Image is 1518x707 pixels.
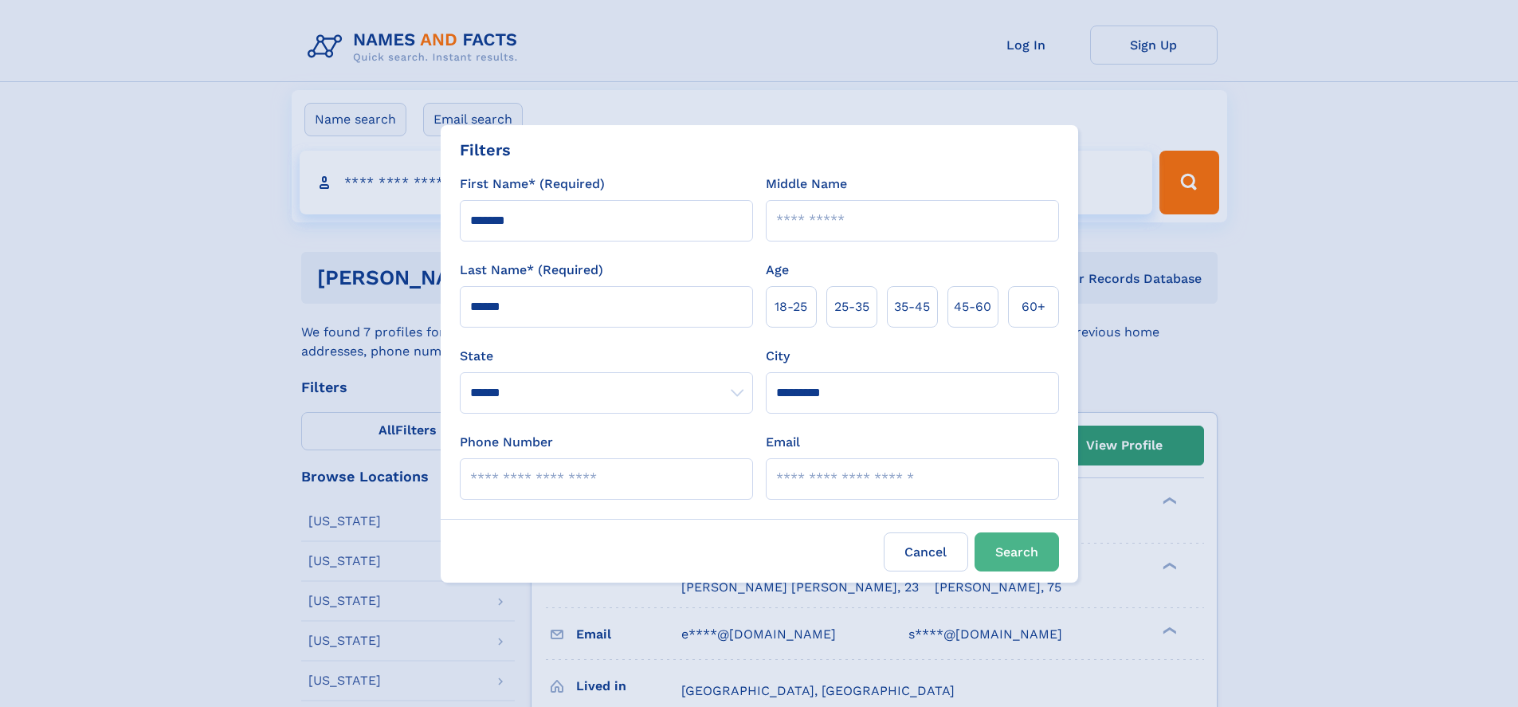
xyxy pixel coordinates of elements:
[775,297,807,316] span: 18‑25
[460,138,511,162] div: Filters
[975,532,1059,571] button: Search
[460,433,553,452] label: Phone Number
[460,175,605,194] label: First Name* (Required)
[894,297,930,316] span: 35‑45
[954,297,991,316] span: 45‑60
[460,261,603,280] label: Last Name* (Required)
[766,175,847,194] label: Middle Name
[766,347,790,366] label: City
[884,532,968,571] label: Cancel
[460,347,753,366] label: State
[1022,297,1045,316] span: 60+
[834,297,869,316] span: 25‑35
[766,433,800,452] label: Email
[766,261,789,280] label: Age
